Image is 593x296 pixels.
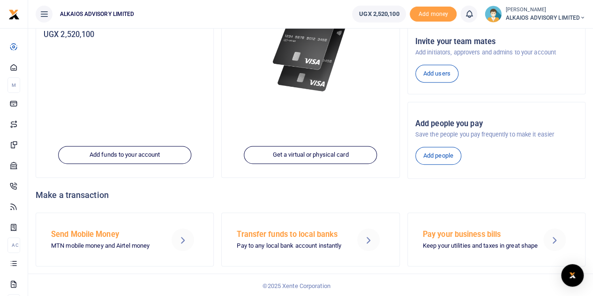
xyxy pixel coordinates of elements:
[44,30,206,39] h5: UGX 2,520,100
[423,241,532,251] p: Keep your utilities and taxes in great shape
[415,65,458,83] a: Add users
[237,230,345,239] h5: Transfer funds to local banks
[244,146,377,164] a: Get a virtual or physical card
[423,230,532,239] h5: Pay your business bills
[561,264,584,287] div: Open Intercom Messenger
[8,10,20,17] a: logo-small logo-large logo-large
[221,213,399,266] a: Transfer funds to local banks Pay to any local bank account instantly
[348,6,410,23] li: Wallet ballance
[8,237,20,253] li: Ac
[51,241,160,251] p: MTN mobile money and Airtel money
[410,7,457,22] li: Toup your wallet
[36,190,585,200] h4: Make a transaction
[8,9,20,20] img: logo-small
[415,48,578,57] p: Add initiators, approvers and admins to your account
[58,146,191,164] a: Add funds to your account
[415,37,578,46] h5: Invite your team mates
[485,6,502,23] img: profile-user
[36,213,214,266] a: Send Mobile Money MTN mobile money and Airtel money
[505,6,585,14] small: [PERSON_NAME]
[407,213,585,266] a: Pay your business bills Keep your utilities and taxes in great shape
[410,10,457,17] a: Add money
[415,130,578,139] p: Save the people you pay frequently to make it easier
[410,7,457,22] span: Add money
[51,230,160,239] h5: Send Mobile Money
[505,14,585,22] span: ALKAIOS ADVISORY LIMITED
[415,119,578,129] h5: Add people you pay
[415,147,461,165] a: Add people
[237,241,345,251] p: Pay to any local bank account instantly
[8,77,20,93] li: M
[359,9,399,19] span: UGX 2,520,100
[485,6,585,23] a: profile-user [PERSON_NAME] ALKAIOS ADVISORY LIMITED
[352,6,406,23] a: UGX 2,520,100
[56,10,138,18] span: ALKAIOS ADVISORY LIMITED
